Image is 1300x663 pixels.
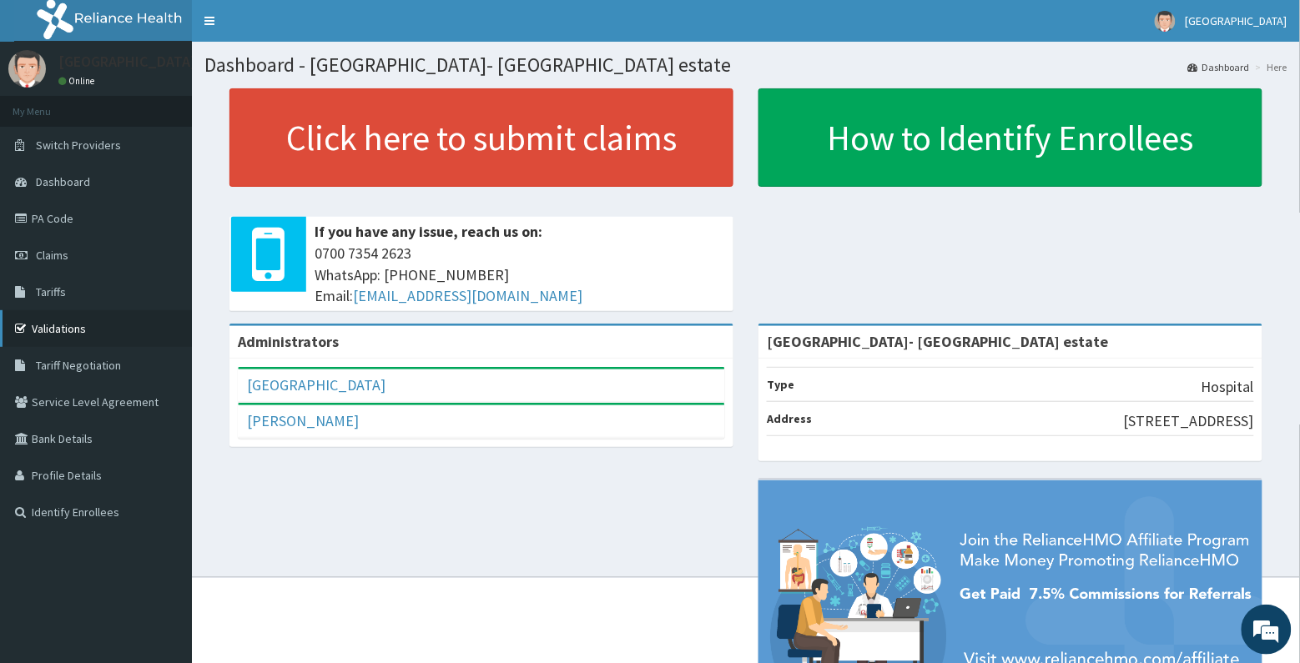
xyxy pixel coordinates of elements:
span: 0700 7354 2623 WhatsApp: [PHONE_NUMBER] Email: [315,243,725,307]
a: [GEOGRAPHIC_DATA] [247,375,385,394]
b: Address [767,411,812,426]
h1: Dashboard - [GEOGRAPHIC_DATA]- [GEOGRAPHIC_DATA] estate [204,54,1287,76]
img: User Image [1155,11,1176,32]
p: [STREET_ADDRESS] [1124,410,1254,432]
span: Dashboard [36,174,90,189]
a: How to Identify Enrollees [758,88,1262,187]
span: [GEOGRAPHIC_DATA] [1186,13,1287,28]
p: Hospital [1202,376,1254,398]
p: [GEOGRAPHIC_DATA] [58,54,196,69]
a: Online [58,75,98,87]
b: Type [767,377,794,392]
b: Administrators [238,332,339,351]
b: If you have any issue, reach us on: [315,222,542,241]
span: Claims [36,248,68,263]
strong: [GEOGRAPHIC_DATA]- [GEOGRAPHIC_DATA] estate [767,332,1109,351]
span: Tariff Negotiation [36,358,121,373]
a: Click here to submit claims [229,88,733,187]
a: [PERSON_NAME] [247,411,359,430]
span: Tariffs [36,284,66,299]
img: User Image [8,50,46,88]
li: Here [1252,60,1287,74]
span: Switch Providers [36,138,121,153]
a: [EMAIL_ADDRESS][DOMAIN_NAME] [353,286,582,305]
a: Dashboard [1188,60,1250,74]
